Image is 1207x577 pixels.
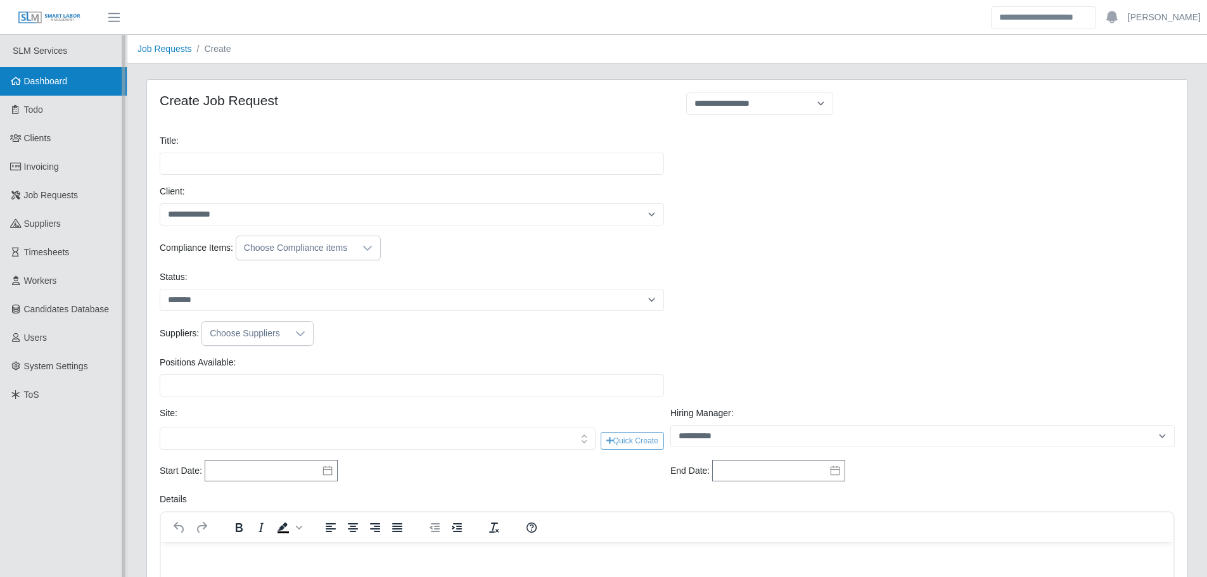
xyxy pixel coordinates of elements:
[364,519,386,536] button: Align right
[320,519,342,536] button: Align left
[24,333,48,343] span: Users
[160,92,658,108] h4: Create Job Request
[601,432,664,450] button: Quick Create
[250,519,272,536] button: Italic
[991,6,1096,29] input: Search
[160,493,187,506] label: Details
[160,464,202,478] label: Start Date:
[424,519,445,536] button: Decrease indent
[160,134,179,148] label: Title:
[24,361,88,371] span: System Settings
[202,322,288,345] div: Choose Suppliers
[137,44,192,54] a: Job Requests
[24,390,39,400] span: ToS
[670,407,734,420] label: Hiring Manager:
[342,519,364,536] button: Align center
[24,304,110,314] span: Candidates Database
[160,241,233,255] label: Compliance Items:
[483,519,505,536] button: Clear formatting
[24,276,57,286] span: Workers
[670,464,710,478] label: End Date:
[24,133,51,143] span: Clients
[10,10,1002,24] body: Rich Text Area. Press ALT-0 for help.
[446,519,468,536] button: Increase indent
[169,519,190,536] button: Undo
[160,327,199,340] label: Suppliers:
[228,519,250,536] button: Bold
[386,519,408,536] button: Justify
[24,76,68,86] span: Dashboard
[192,42,231,56] li: Create
[13,46,67,56] span: SLM Services
[160,270,188,284] label: Status:
[191,519,212,536] button: Redo
[24,219,61,229] span: Suppliers
[272,519,304,536] div: Background color Black
[24,105,43,115] span: Todo
[24,190,79,200] span: Job Requests
[236,236,355,260] div: Choose Compliance items
[521,519,542,536] button: Help
[160,356,236,369] label: Positions Available:
[1128,11,1201,24] a: [PERSON_NAME]
[24,162,59,172] span: Invoicing
[160,185,185,198] label: Client:
[18,11,81,25] img: SLM Logo
[160,407,177,420] label: Site:
[24,247,70,257] span: Timesheets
